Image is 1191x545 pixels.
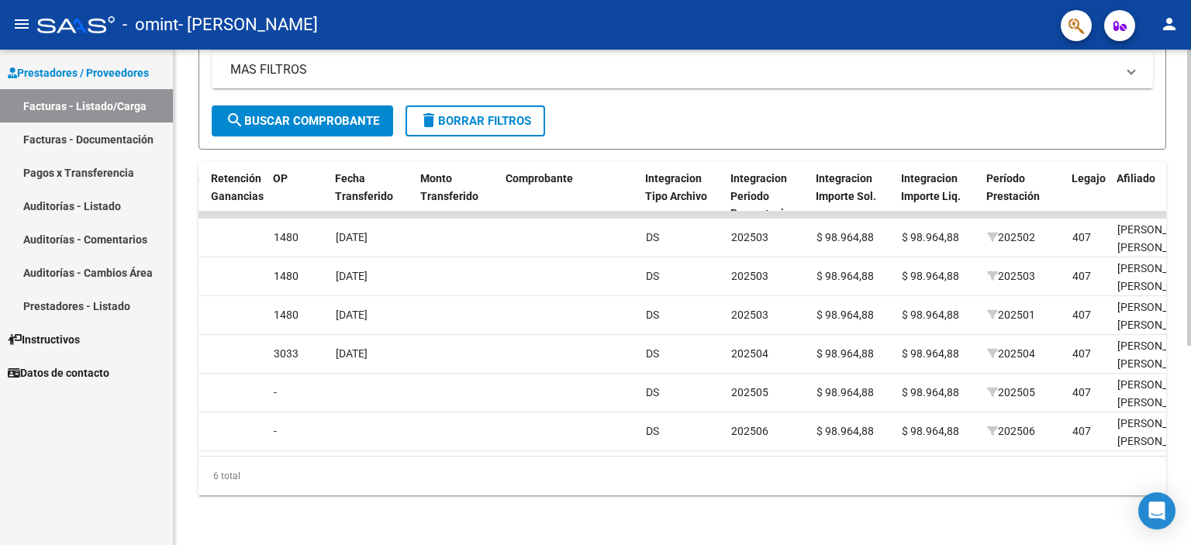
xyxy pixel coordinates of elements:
[731,386,768,398] span: 202505
[1072,345,1091,363] div: 407
[12,15,31,33] mat-icon: menu
[731,347,768,360] span: 202504
[731,425,768,437] span: 202506
[816,172,876,202] span: Integracion Importe Sol.
[267,162,329,230] datatable-header-cell: OP
[816,386,874,398] span: $ 98.964,88
[646,270,659,282] span: DS
[987,231,1035,243] span: 202502
[1072,306,1091,324] div: 407
[1072,423,1091,440] div: 407
[724,162,810,230] datatable-header-cell: Integracion Periodo Presentacion
[902,425,959,437] span: $ 98.964,88
[274,425,277,437] span: -
[645,172,707,202] span: Integracion Tipo Archivo
[414,162,499,230] datatable-header-cell: Monto Transferido
[226,114,379,128] span: Buscar Comprobante
[902,386,959,398] span: $ 98.964,88
[336,347,368,360] span: [DATE]
[980,162,1065,230] datatable-header-cell: Período Prestación
[646,309,659,321] span: DS
[731,231,768,243] span: 202503
[149,172,199,202] span: Retencion IIBB
[419,111,438,129] mat-icon: delete
[986,172,1040,202] span: Período Prestación
[987,309,1035,321] span: 202501
[987,347,1035,360] span: 202504
[212,51,1153,88] mat-expansion-panel-header: MAS FILTROS
[1160,15,1179,33] mat-icon: person
[730,172,796,220] span: Integracion Periodo Presentacion
[646,231,659,243] span: DS
[816,309,874,321] span: $ 98.964,88
[212,105,393,136] button: Buscar Comprobante
[902,347,959,360] span: $ 98.964,88
[419,114,531,128] span: Borrar Filtros
[274,347,299,360] span: 3033
[1138,492,1175,529] div: Open Intercom Messenger
[499,162,639,230] datatable-header-cell: Comprobante
[1065,162,1110,230] datatable-header-cell: Legajo
[406,105,545,136] button: Borrar Filtros
[1072,172,1106,185] span: Legajo
[274,270,299,282] span: 1480
[1072,267,1091,285] div: 407
[226,111,244,129] mat-icon: search
[335,172,393,202] span: Fecha Transferido
[987,386,1035,398] span: 202505
[274,231,299,243] span: 1480
[198,457,1166,495] div: 6 total
[420,172,478,202] span: Monto Transferido
[646,386,659,398] span: DS
[902,231,959,243] span: $ 98.964,88
[274,309,299,321] span: 1480
[646,425,659,437] span: DS
[816,425,874,437] span: $ 98.964,88
[902,309,959,321] span: $ 98.964,88
[506,172,573,185] span: Comprobante
[816,347,874,360] span: $ 98.964,88
[646,347,659,360] span: DS
[816,270,874,282] span: $ 98.964,88
[816,231,874,243] span: $ 98.964,88
[1072,384,1091,402] div: 407
[895,162,980,230] datatable-header-cell: Integracion Importe Liq.
[1072,229,1091,247] div: 407
[639,162,724,230] datatable-header-cell: Integracion Tipo Archivo
[178,8,318,42] span: - [PERSON_NAME]
[8,64,149,81] span: Prestadores / Proveedores
[987,425,1035,437] span: 202506
[123,8,178,42] span: - omint
[211,172,264,202] span: Retención Ganancias
[902,270,959,282] span: $ 98.964,88
[901,172,961,202] span: Integracion Importe Liq.
[230,61,1116,78] mat-panel-title: MAS FILTROS
[336,309,368,321] span: [DATE]
[336,270,368,282] span: [DATE]
[8,331,80,348] span: Instructivos
[1117,172,1155,185] span: Afiliado
[329,162,414,230] datatable-header-cell: Fecha Transferido
[987,270,1035,282] span: 202503
[810,162,895,230] datatable-header-cell: Integracion Importe Sol.
[731,309,768,321] span: 202503
[731,270,768,282] span: 202503
[8,364,109,381] span: Datos de contacto
[273,172,288,185] span: OP
[336,231,368,243] span: [DATE]
[274,386,277,398] span: -
[205,162,267,230] datatable-header-cell: Retención Ganancias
